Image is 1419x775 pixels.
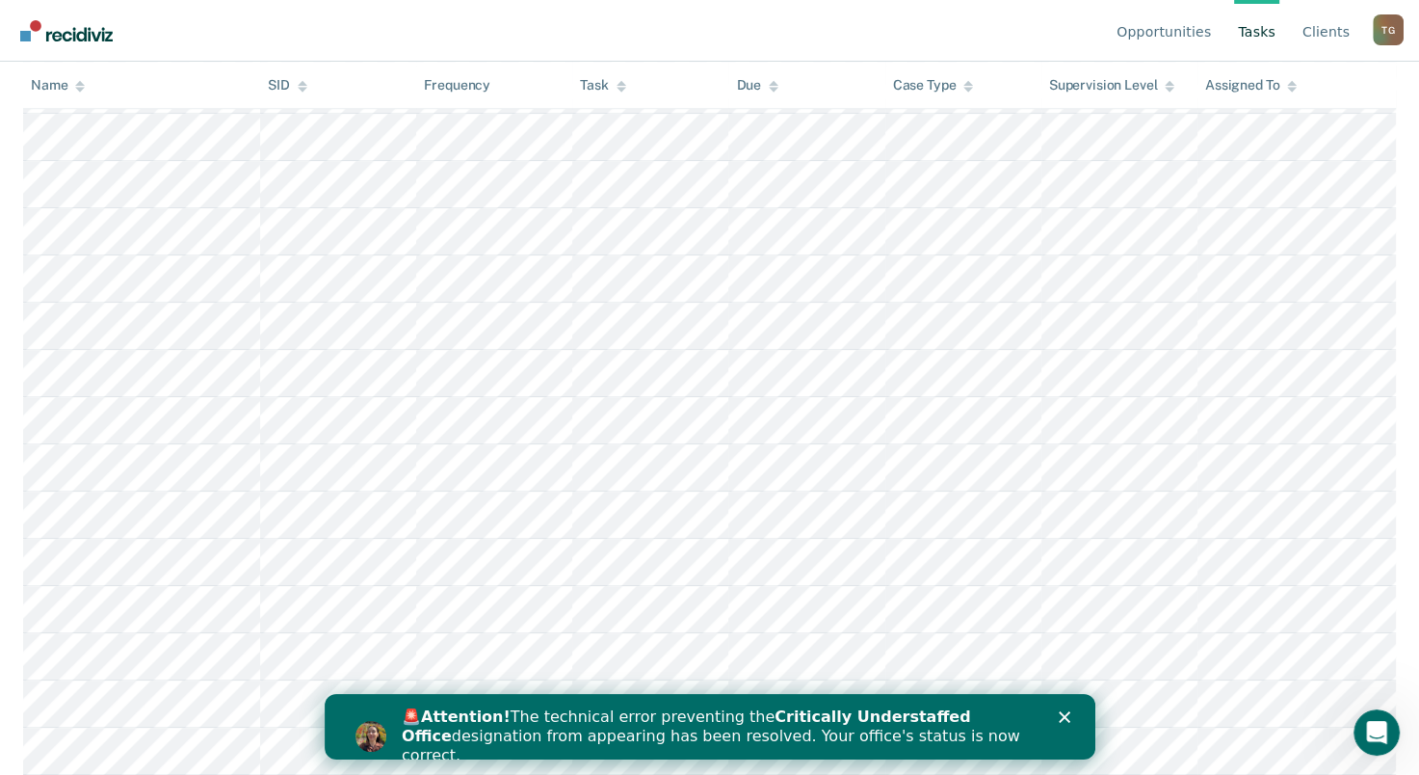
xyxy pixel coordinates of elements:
div: Close [734,17,753,29]
iframe: Intercom live chat banner [325,694,1095,760]
iframe: Intercom live chat [1353,709,1400,756]
b: Critically Understaffed Office [77,13,646,51]
div: T G [1373,14,1404,45]
div: Case Type [893,77,974,94]
b: Attention! [96,13,186,32]
div: Task [580,77,625,94]
div: Name [31,77,85,94]
div: SID [268,77,307,94]
div: Due [736,77,778,94]
img: Recidiviz [20,20,113,41]
div: Assigned To [1205,77,1297,94]
button: Profile dropdown button [1373,14,1404,45]
div: Supervision Level [1049,77,1175,94]
div: 🚨 The technical error preventing the designation from appearing has been resolved. Your office's ... [77,13,709,71]
div: Frequency [424,77,490,94]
